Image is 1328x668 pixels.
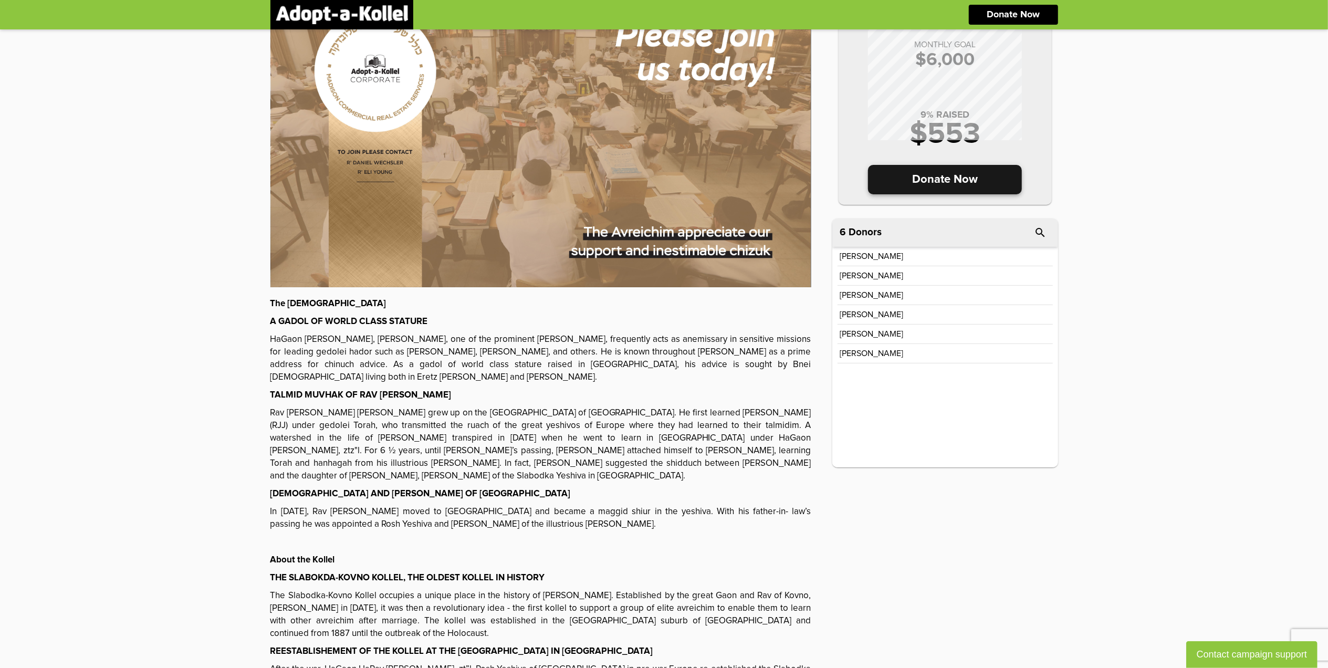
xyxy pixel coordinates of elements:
p: [PERSON_NAME] [840,330,904,338]
button: Contact campaign support [1186,641,1317,668]
span: 6 [840,227,846,237]
strong: A GADOL OF WORLD CLASS STATURE [270,317,428,326]
p: Rav [PERSON_NAME] [PERSON_NAME] grew up on the [GEOGRAPHIC_DATA] of [GEOGRAPHIC_DATA]. He first l... [270,407,811,483]
p: MONTHLY GOAL [849,40,1041,49]
img: logonobg.png [276,5,408,24]
p: Donate Now [987,10,1040,19]
strong: TALMID MUVHAK OF RAV [PERSON_NAME] [270,391,452,400]
strong: REESTABLISHEMENT OF THE KOLLEL AT THE [GEOGRAPHIC_DATA] IN [GEOGRAPHIC_DATA] [270,647,653,656]
p: The Slabodka-Kovno Kollel occupies a unique place in the history of [PERSON_NAME]. Established by... [270,590,811,640]
p: $ [849,51,1041,69]
strong: About the Kollel [270,556,335,565]
p: [PERSON_NAME] [840,252,904,260]
strong: The [DEMOGRAPHIC_DATA] [270,299,386,308]
p: In [DATE], Rav [PERSON_NAME] moved to [GEOGRAPHIC_DATA] and became a maggid shiur in the yeshiva.... [270,506,811,531]
p: [PERSON_NAME] [840,272,904,280]
strong: [DEMOGRAPHIC_DATA] AND [PERSON_NAME] OF [GEOGRAPHIC_DATA] [270,489,571,498]
p: [PERSON_NAME] [840,310,904,319]
i: search [1034,226,1047,239]
p: Donate Now [868,165,1022,194]
p: [PERSON_NAME] [840,291,904,299]
p: Donors [849,227,882,237]
p: HaGaon [PERSON_NAME], [PERSON_NAME], one of the prominent [PERSON_NAME], frequently acts as anemi... [270,333,811,384]
strong: THE SLABOKDA-KOVNO KOLLEL, THE OLDEST KOLLEL IN HISTORY [270,573,545,582]
p: [PERSON_NAME] [840,349,904,358]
